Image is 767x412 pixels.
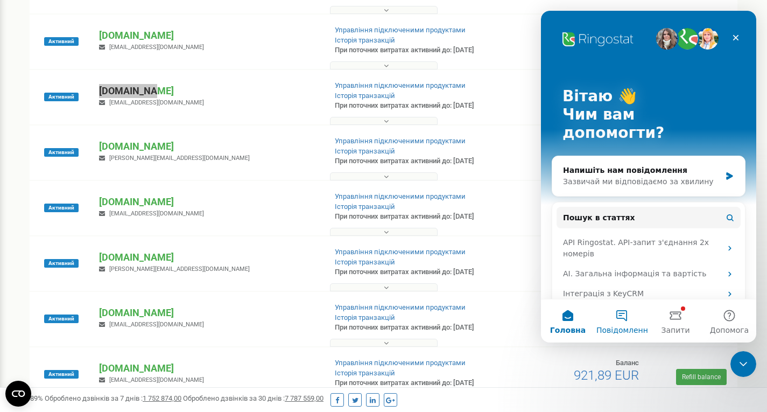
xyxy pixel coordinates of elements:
p: При поточних витратах активний до: [DATE] [335,156,494,166]
a: Refill balance [676,369,727,385]
p: [DOMAIN_NAME] [99,139,317,153]
u: 1 752 874,00 [143,394,181,402]
span: Активний [44,204,79,212]
span: Активний [44,259,79,268]
button: Open CMP widget [5,381,31,407]
p: [DOMAIN_NAME] [99,361,317,375]
p: [DOMAIN_NAME] [99,250,317,264]
span: Активний [44,148,79,157]
p: При поточних витратах активний до: [DATE] [335,45,494,55]
a: Історія транзакцій [335,258,395,266]
span: [EMAIL_ADDRESS][DOMAIN_NAME] [109,376,204,383]
span: Активний [44,37,79,46]
a: Історія транзакцій [335,36,395,44]
a: Історія транзакцій [335,369,395,377]
span: [PERSON_NAME][EMAIL_ADDRESS][DOMAIN_NAME] [109,155,250,162]
span: Активний [44,315,79,323]
a: Історія транзакцій [335,202,395,211]
p: При поточних витратах активний до: [DATE] [335,378,494,388]
p: [DOMAIN_NAME] [99,29,317,43]
a: Управління підключеними продуктами [335,303,466,311]
p: При поточних витратах активний до: [DATE] [335,267,494,277]
p: [DOMAIN_NAME] [99,195,317,209]
span: Оброблено дзвінків за 30 днів : [183,394,323,402]
a: Управління підключеними продуктами [335,26,466,34]
a: Історія транзакцій [335,313,395,322]
iframe: Intercom live chat [541,11,756,343]
span: Оброблено дзвінків за 7 днів : [45,394,181,402]
u: 7 787 559,00 [285,394,323,402]
span: [EMAIL_ADDRESS][DOMAIN_NAME] [109,44,204,51]
p: При поточних витратах активний до: [DATE] [335,101,494,111]
span: [EMAIL_ADDRESS][DOMAIN_NAME] [109,321,204,328]
span: [EMAIL_ADDRESS][DOMAIN_NAME] [109,99,204,106]
p: При поточних витратах активний до: [DATE] [335,323,494,333]
p: [DOMAIN_NAME] [99,84,317,98]
a: Історія транзакцій [335,147,395,155]
iframe: Intercom live chat [730,351,756,377]
a: Управління підключеними продуктами [335,81,466,89]
span: [PERSON_NAME][EMAIL_ADDRESS][DOMAIN_NAME] [109,266,250,273]
p: При поточних витратах активний до: [DATE] [335,212,494,222]
a: Історія транзакцій [335,92,395,100]
a: Управління підключеними продуктами [335,137,466,145]
span: 921,89 EUR [574,368,639,383]
a: Управління підключеними продуктами [335,248,466,256]
span: [EMAIL_ADDRESS][DOMAIN_NAME] [109,210,204,217]
span: Активний [44,93,79,101]
p: [DOMAIN_NAME] [99,306,317,320]
a: Управління підключеними продуктами [335,192,466,200]
a: Управління підключеними продуктами [335,359,466,367]
span: Баланс [616,359,639,367]
span: Активний [44,370,79,379]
